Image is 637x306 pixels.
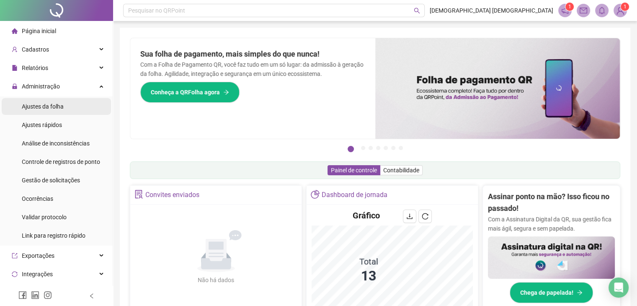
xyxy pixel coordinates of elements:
[22,122,62,128] span: Ajustes rápidos
[580,7,587,14] span: mail
[22,103,64,110] span: Ajustes da folha
[18,291,27,299] span: facebook
[22,177,80,184] span: Gestão de solicitações
[22,83,60,90] span: Administração
[488,236,615,279] img: banner%2F02c71560-61a6-44d4-94b9-c8ab97240462.png
[22,46,49,53] span: Cadastros
[391,146,395,150] button: 6
[322,188,387,202] div: Dashboard de jornada
[376,146,380,150] button: 4
[89,293,95,299] span: left
[22,214,67,220] span: Validar protocolo
[22,140,90,147] span: Análise de inconsistências
[151,88,220,97] span: Conheça a QRFolha agora
[414,8,420,14] span: search
[22,28,56,34] span: Página inicial
[577,290,583,296] span: arrow-right
[44,291,52,299] span: instagram
[12,83,18,89] span: lock
[223,89,229,95] span: arrow-right
[488,191,615,215] h2: Assinar ponto na mão? Isso ficou no passado!
[598,7,606,14] span: bell
[12,253,18,259] span: export
[369,146,373,150] button: 3
[361,146,365,150] button: 2
[353,210,380,221] h4: Gráfico
[520,288,573,297] span: Chega de papelada!
[134,190,143,199] span: solution
[178,275,255,285] div: Não há dados
[22,252,54,259] span: Exportações
[488,215,615,233] p: Com a Assinatura Digital da QR, sua gestão fica mais ágil, segura e sem papelada.
[12,28,18,34] span: home
[31,291,39,299] span: linkedin
[311,190,320,199] span: pie-chart
[140,82,240,103] button: Conheça a QRFolha agora
[12,65,18,71] span: file
[383,167,419,174] span: Contabilidade
[422,213,428,220] span: reload
[375,38,620,139] img: banner%2F8d14a306-6205-4263-8e5b-06e9a85ad873.png
[614,4,627,17] img: 83511
[140,48,365,60] h2: Sua folha de pagamento, mais simples do que nunca!
[140,60,365,78] p: Com a Folha de Pagamento QR, você faz tudo em um só lugar: da admissão à geração da folha. Agilid...
[384,146,388,150] button: 5
[430,6,553,15] span: [DEMOGRAPHIC_DATA] [DEMOGRAPHIC_DATA]
[22,195,53,202] span: Ocorrências
[565,3,574,11] sup: 1
[145,188,199,202] div: Convites enviados
[561,7,569,14] span: notification
[621,3,629,11] sup: Atualize o seu contato no menu Meus Dados
[331,167,377,174] span: Painel de controle
[399,146,403,150] button: 7
[12,47,18,52] span: user-add
[22,65,48,71] span: Relatórios
[624,4,627,10] span: 1
[22,271,53,277] span: Integrações
[406,213,413,220] span: download
[609,277,629,298] div: Open Intercom Messenger
[568,4,571,10] span: 1
[348,146,354,152] button: 1
[12,271,18,277] span: sync
[22,158,100,165] span: Controle de registros de ponto
[510,282,593,303] button: Chega de papelada!
[22,232,85,239] span: Link para registro rápido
